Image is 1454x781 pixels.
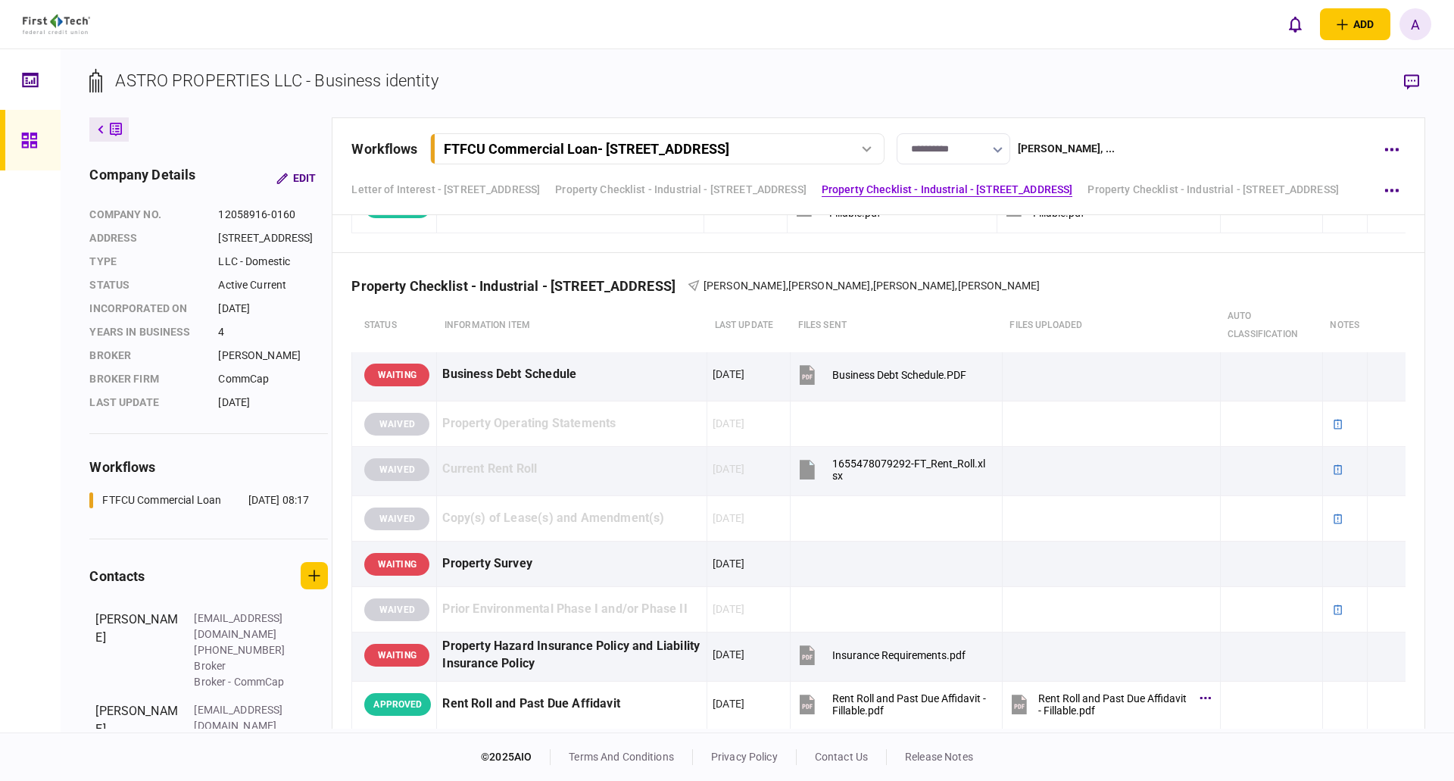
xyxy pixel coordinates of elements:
div: Active Current [218,277,328,293]
button: open adding identity options [1320,8,1390,40]
span: [PERSON_NAME] [873,280,956,292]
div: WAITING [364,553,429,576]
div: Rent Roll and Past Due Affidavit [442,687,701,721]
div: WAITING [364,644,429,667]
img: client company logo [23,14,90,34]
div: years in business [89,324,203,340]
div: [DATE] [713,461,744,476]
div: broker firm [89,371,203,387]
div: Business Debt Schedule.PDF [832,369,966,381]
a: privacy policy [711,751,778,763]
div: [PHONE_NUMBER] [194,642,292,658]
th: last update [707,299,791,352]
div: [EMAIL_ADDRESS][DOMAIN_NAME] [194,611,292,642]
th: files sent [791,299,1003,352]
div: Insurance Requirements.pdf [832,649,966,661]
a: contact us [815,751,868,763]
div: address [89,230,203,246]
div: [DATE] [713,511,744,526]
div: [DATE] [218,301,328,317]
div: [DATE] 08:17 [248,492,310,508]
div: [DATE] [713,556,744,571]
span: [PERSON_NAME] [788,280,871,292]
div: company details [89,164,195,192]
a: Property Checklist - Industrial - [STREET_ADDRESS] [822,182,1073,198]
div: Property Checklist - Industrial - [STREET_ADDRESS] [351,278,688,294]
div: [PERSON_NAME] , ... [1018,141,1115,157]
div: [PERSON_NAME] [218,348,328,364]
button: Business Debt Schedule.PDF [796,358,966,392]
button: Rent Roll and Past Due Affidavit - Fillable.pdf [1008,687,1207,721]
button: 1655478079292-FT_Rent_Roll.xlsx [796,452,989,486]
a: release notes [905,751,973,763]
div: Type [89,254,203,270]
div: last update [89,395,203,411]
div: WAIVED [364,508,429,530]
button: A [1399,8,1431,40]
div: Prior Environmental Phase I and/or Phase II [442,592,701,626]
div: ASTRO PROPERTIES LLC - Business identity [115,68,438,93]
button: open notifications list [1279,8,1311,40]
button: Insurance Requirements.pdf [796,638,966,672]
th: auto classification [1220,299,1322,352]
a: terms and conditions [569,751,674,763]
span: , [871,280,873,292]
div: WAIVED [364,598,429,621]
div: [DATE] [713,696,744,711]
div: [DATE] [713,601,744,617]
div: Rent Roll and Past Due Affidavit - Fillable.pdf [832,692,989,717]
div: contacts [89,566,145,586]
div: Broker [194,658,292,674]
button: Edit [264,164,328,192]
th: Information item [437,299,707,352]
div: WAITING [364,364,429,386]
th: status [352,299,437,352]
div: Property Survey [442,547,701,581]
div: Current Rent Roll [442,452,701,486]
span: [PERSON_NAME] [704,280,786,292]
th: Files uploaded [1002,299,1220,352]
div: APPROVED [364,693,431,716]
div: workflows [89,457,328,477]
div: Property Operating Statements [442,407,701,441]
a: Property Checklist - Industrial - [STREET_ADDRESS] [1087,182,1339,198]
div: CommCap [218,371,328,387]
div: [STREET_ADDRESS] [218,230,328,246]
button: FTFCU Commercial Loan- [STREET_ADDRESS] [430,133,885,164]
div: 1655478079292-FT_Rent_Roll.xlsx [832,458,989,482]
button: Rent Roll and Past Due Affidavit - Fillable.pdf [796,687,989,721]
a: Letter of Interest - [STREET_ADDRESS] [351,182,540,198]
div: [PERSON_NAME] [95,702,179,766]
div: FTFCU Commercial Loan - [STREET_ADDRESS] [444,141,729,157]
div: Copy(s) of Lease(s) and Amendment(s) [442,501,701,536]
div: status [89,277,203,293]
div: incorporated on [89,301,203,317]
div: WAIVED [364,458,429,481]
div: 12058916-0160 [218,207,328,223]
a: FTFCU Commercial Loan[DATE] 08:17 [89,492,309,508]
div: LLC - Domestic [218,254,328,270]
div: Property Hazard Insurance Policy and Liability Insurance Policy [442,638,701,673]
div: [DATE] [713,647,744,662]
th: notes [1322,299,1367,352]
div: 4 [218,324,328,340]
span: , [955,280,957,292]
div: Business Debt Schedule [442,358,701,392]
span: [PERSON_NAME] [958,280,1041,292]
div: [DATE] [218,395,328,411]
div: [EMAIL_ADDRESS][DOMAIN_NAME] [194,702,292,734]
div: WAIVED [364,413,429,436]
div: workflows [351,139,417,159]
div: [DATE] [713,416,744,431]
div: company no. [89,207,203,223]
div: FTFCU Commercial Loan [102,492,221,508]
span: , [786,280,788,292]
div: © 2025 AIO [481,749,551,765]
div: [PERSON_NAME] [95,611,179,690]
div: Broker - CommCap [194,674,292,690]
div: Rent Roll and Past Due Affidavit - Fillable.pdf [1038,692,1192,717]
div: Broker [89,348,203,364]
a: Property Checklist - Industrial - [STREET_ADDRESS] [555,182,807,198]
div: [DATE] [713,367,744,382]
